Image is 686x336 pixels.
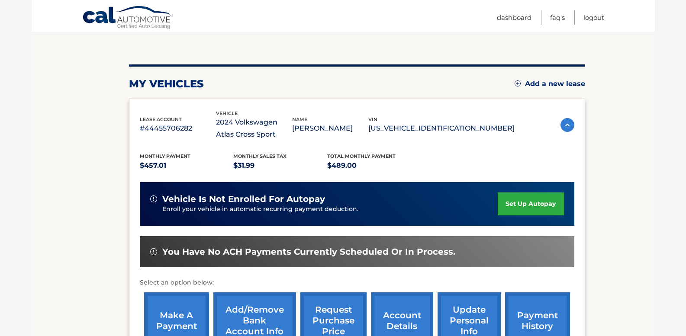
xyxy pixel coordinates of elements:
a: Dashboard [497,10,531,25]
a: FAQ's [550,10,565,25]
p: #44455706282 [140,122,216,134]
p: $31.99 [233,160,327,172]
span: vehicle is not enrolled for autopay [162,194,325,205]
a: Add a new lease [515,80,585,88]
span: Monthly sales Tax [233,153,287,159]
span: name [292,116,307,122]
span: You have no ACH payments currently scheduled or in process. [162,246,455,257]
p: $489.00 [327,160,421,172]
a: Cal Automotive [82,6,173,31]
span: vin [368,116,377,122]
h2: my vehicles [129,77,204,90]
img: alert-white.svg [150,195,157,202]
a: set up autopay [498,192,564,215]
p: [US_VEHICLE_IDENTIFICATION_NUMBER] [368,122,515,134]
img: accordion-active.svg [560,118,574,132]
p: 2024 Volkswagen Atlas Cross Sport [216,116,292,141]
p: Enroll your vehicle in automatic recurring payment deduction. [162,205,498,214]
span: Total Monthly Payment [327,153,396,159]
p: Select an option below: [140,278,574,288]
span: vehicle [216,110,238,116]
span: lease account [140,116,182,122]
span: Monthly Payment [140,153,190,159]
p: [PERSON_NAME] [292,122,368,134]
a: Logout [583,10,604,25]
img: add.svg [515,80,521,86]
p: $457.01 [140,160,234,172]
img: alert-white.svg [150,248,157,255]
